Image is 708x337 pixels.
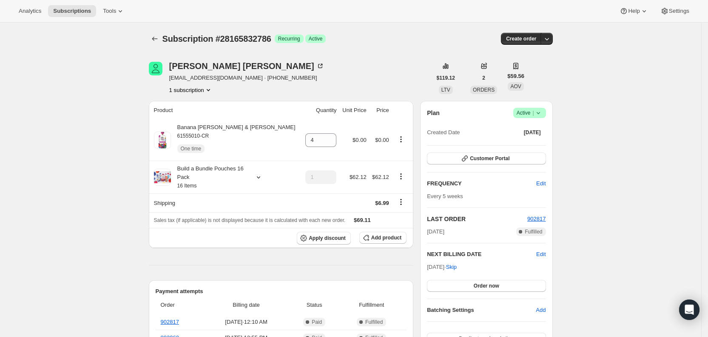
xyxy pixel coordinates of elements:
[510,84,521,89] span: AOV
[341,301,401,309] span: Fulfillment
[427,109,440,117] h2: Plan
[427,264,457,270] span: [DATE] ·
[161,319,179,325] a: 902817
[446,263,457,271] span: Skip
[312,319,322,325] span: Paid
[427,193,463,199] span: Every 5 weeks
[628,8,640,14] span: Help
[506,35,536,42] span: Create order
[171,123,296,157] div: Banana [PERSON_NAME] & [PERSON_NAME]
[302,101,339,120] th: Quantity
[205,318,287,326] span: [DATE] · 12:10 AM
[531,303,551,317] button: Add
[614,5,653,17] button: Help
[205,301,287,309] span: Billing date
[154,217,346,223] span: Sales tax (if applicable) is not displayed because it is calculated with each new order.
[536,179,546,188] span: Edit
[339,101,369,120] th: Unit Price
[372,174,389,180] span: $62.12
[482,75,485,81] span: 2
[371,234,401,241] span: Add product
[474,282,499,289] span: Order now
[501,33,541,45] button: Create order
[53,8,91,14] span: Subscriptions
[149,33,161,45] button: Subscriptions
[19,8,41,14] span: Analytics
[169,74,324,82] span: [EMAIL_ADDRESS][DOMAIN_NAME] · [PHONE_NUMBER]
[427,250,536,259] h2: NEXT BILLING DATE
[473,87,495,93] span: ORDERS
[309,35,323,42] span: Active
[427,153,546,164] button: Customer Portal
[432,72,460,84] button: $119.12
[470,155,509,162] span: Customer Portal
[278,35,300,42] span: Recurring
[525,228,542,235] span: Fulfilled
[156,296,203,314] th: Order
[103,8,116,14] span: Tools
[354,217,371,223] span: $69.11
[394,135,408,144] button: Product actions
[297,232,351,245] button: Apply discount
[531,177,551,190] button: Edit
[181,145,202,152] span: One time
[156,287,407,296] h2: Payment attempts
[679,300,699,320] div: Open Intercom Messenger
[527,216,546,222] a: 902817
[427,228,444,236] span: [DATE]
[427,280,546,292] button: Order now
[169,86,213,94] button: Product actions
[149,193,302,212] th: Shipping
[532,109,534,116] span: |
[359,232,407,244] button: Add product
[292,301,336,309] span: Status
[655,5,694,17] button: Settings
[519,127,546,138] button: [DATE]
[309,235,346,242] span: Apply discount
[669,8,689,14] span: Settings
[437,75,455,81] span: $119.12
[177,133,209,139] small: 61555010-CR
[48,5,96,17] button: Subscriptions
[524,129,541,136] span: [DATE]
[375,200,389,206] span: $6.99
[149,101,302,120] th: Product
[154,132,171,149] img: product img
[427,306,536,314] h6: Batching Settings
[375,137,389,143] span: $0.00
[536,306,546,314] span: Add
[517,109,543,117] span: Active
[477,72,490,84] button: 2
[427,128,460,137] span: Created Date
[350,174,367,180] span: $62.12
[353,137,367,143] span: $0.00
[394,172,408,181] button: Product actions
[394,197,408,207] button: Shipping actions
[171,164,247,190] div: Build a Bundle Pouches 16 Pack
[98,5,130,17] button: Tools
[169,62,324,70] div: [PERSON_NAME] [PERSON_NAME]
[14,5,46,17] button: Analytics
[527,215,546,223] button: 902817
[441,87,450,93] span: LTV
[427,215,527,223] h2: LAST ORDER
[149,62,162,75] span: Brittney Edwards
[369,101,392,120] th: Price
[162,34,271,43] span: Subscription #28165832786
[507,72,524,81] span: $59.56
[177,183,197,189] small: 16 Items
[427,179,536,188] h2: FREQUENCY
[365,319,383,325] span: Fulfilled
[441,260,462,274] button: Skip
[536,250,546,259] button: Edit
